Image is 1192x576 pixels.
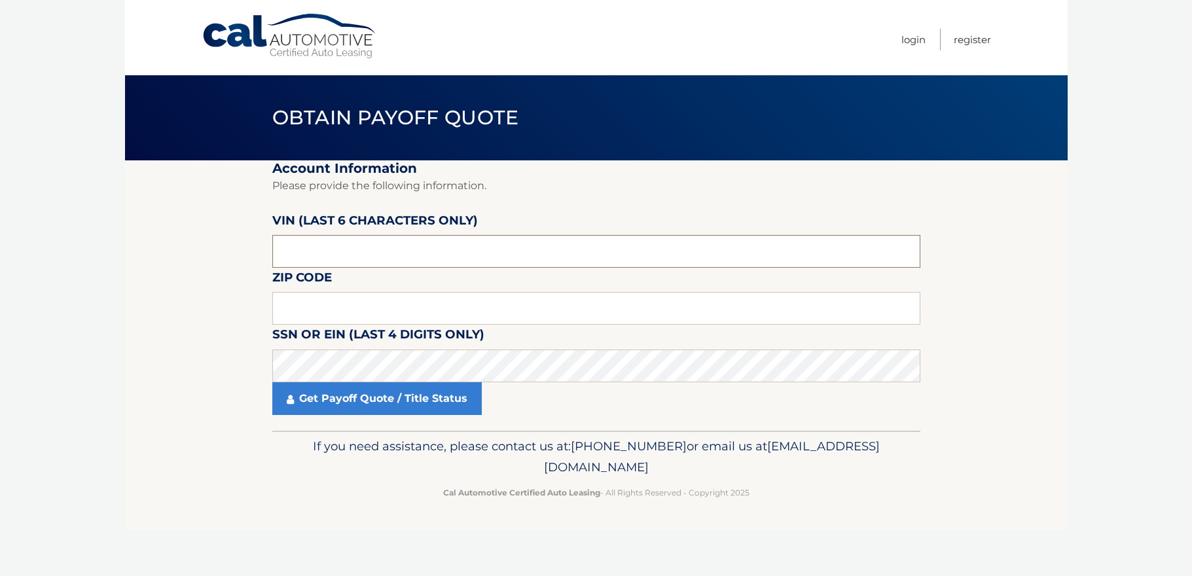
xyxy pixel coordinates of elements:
label: VIN (last 6 characters only) [272,211,478,235]
span: Obtain Payoff Quote [272,105,519,130]
p: - All Rights Reserved - Copyright 2025 [281,486,912,499]
p: If you need assistance, please contact us at: or email us at [281,436,912,478]
p: Please provide the following information. [272,177,920,195]
a: Register [954,29,991,50]
strong: Cal Automotive Certified Auto Leasing [443,488,600,497]
a: Login [901,29,926,50]
a: Get Payoff Quote / Title Status [272,382,482,415]
label: Zip Code [272,268,332,292]
span: [PHONE_NUMBER] [571,439,687,454]
label: SSN or EIN (last 4 digits only) [272,325,484,349]
h2: Account Information [272,160,920,177]
a: Cal Automotive [202,13,378,60]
